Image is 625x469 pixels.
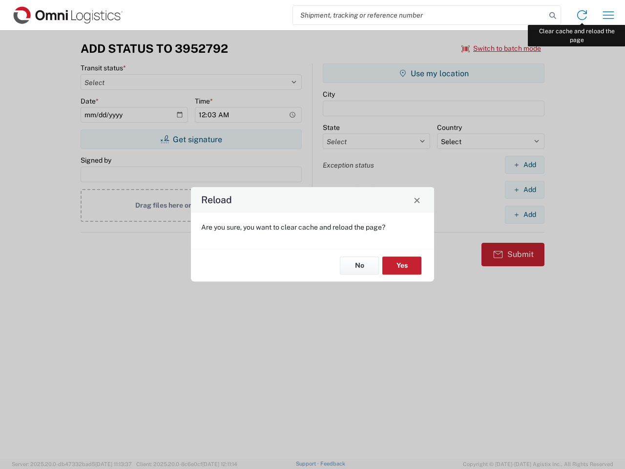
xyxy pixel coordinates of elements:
button: Close [410,193,424,207]
button: Yes [382,256,421,275]
h4: Reload [201,193,232,207]
p: Are you sure, you want to clear cache and reload the page? [201,223,424,232]
button: No [340,256,379,275]
input: Shipment, tracking or reference number [293,6,546,24]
